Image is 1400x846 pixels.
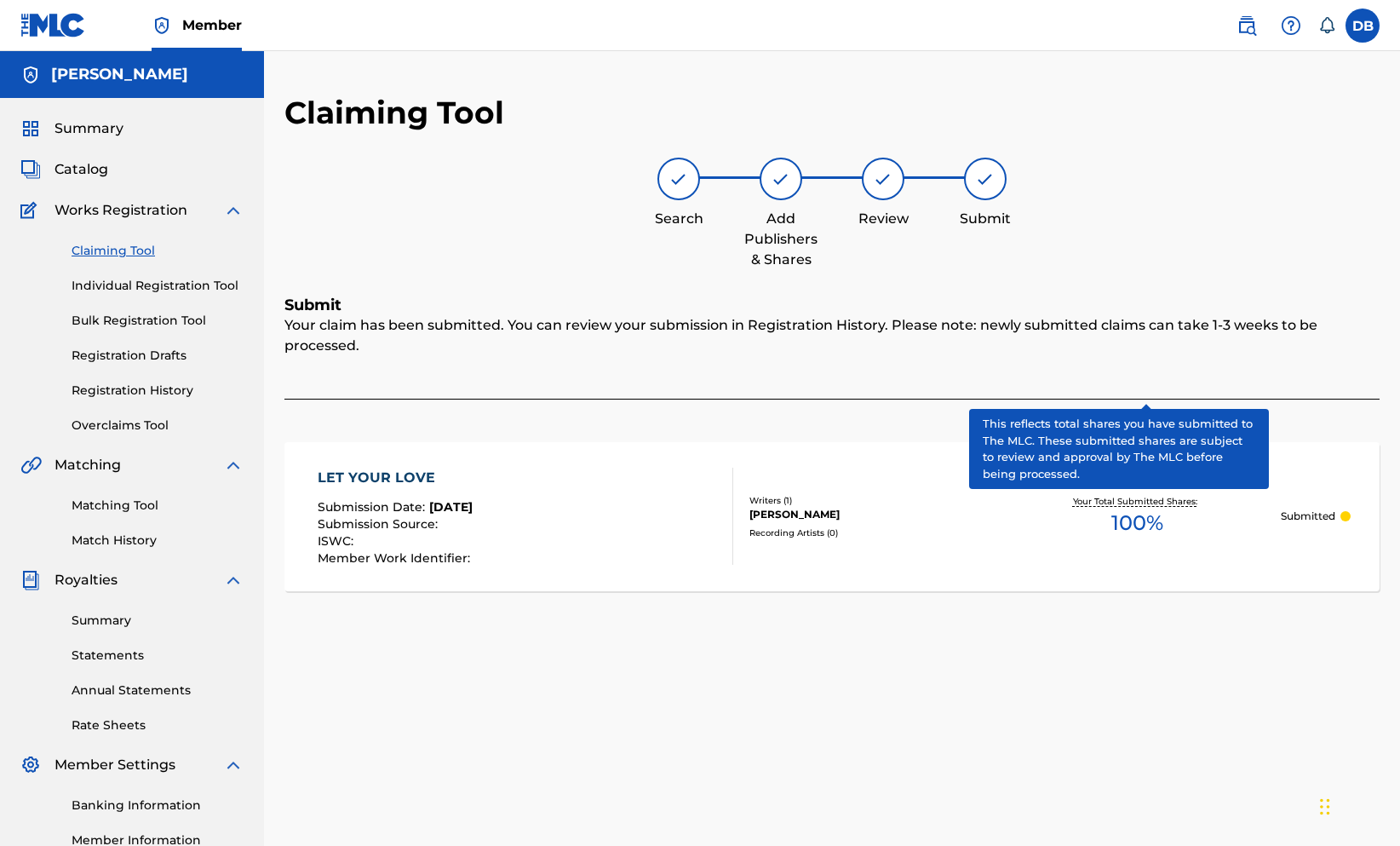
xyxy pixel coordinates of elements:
[1111,508,1163,538] span: 100 %
[1345,9,1380,43] div: User Menu
[72,497,244,515] a: Matching Tool
[284,94,504,132] h2: Claiming Tool
[1281,15,1301,36] img: help
[72,612,244,630] a: Summary
[1315,764,1400,846] iframe: Chat Widget
[55,755,175,775] span: Member Settings
[1320,781,1330,832] div: Drag
[841,209,926,229] div: Review
[20,159,108,180] a: CatalogCatalog
[20,118,41,139] img: Summary
[51,65,188,84] h5: Denise L. Baker, P.A.
[72,417,244,435] a: Overclaims Tool
[284,296,1380,315] h5: Submit
[72,797,244,814] a: Banking Information
[20,159,41,180] img: Catalog
[55,200,187,221] span: Works Registration
[771,169,791,189] img: step indicator icon for Add Publishers & Shares
[1281,509,1335,524] p: Submitted
[72,717,244,734] a: Rate Sheets
[223,755,244,775] img: expand
[20,13,86,37] img: MLC Logo
[1236,15,1257,36] img: search
[72,242,244,260] a: Claiming Tool
[318,516,442,532] span: Submission Source :
[318,468,474,488] div: LET YOUR LOVE
[749,527,993,539] div: Recording Artists ( 0 )
[873,169,893,189] img: step indicator icon for Review
[182,15,242,35] span: Member
[72,532,244,550] a: Match History
[20,455,42,475] img: Matching
[20,755,41,775] img: Member Settings
[55,159,108,180] span: Catalog
[1352,557,1400,706] iframe: Resource Center
[72,347,244,365] a: Registration Drafts
[284,315,1380,400] div: Your claim has been submitted. You can review your submission in Registration History. Please not...
[318,533,358,549] span: ISWC :
[749,507,993,522] div: [PERSON_NAME]
[668,169,689,189] img: step indicator icon for Search
[152,15,172,36] img: Top Rightsholder
[738,209,823,270] div: Add Publishers & Shares
[636,209,721,229] div: Search
[1073,495,1202,508] p: Your Total Submitted Shares:
[318,499,429,515] span: Submission Date :
[1274,9,1308,43] div: Help
[55,455,121,475] span: Matching
[223,570,244,590] img: expand
[72,382,244,400] a: Registration History
[1318,17,1335,34] div: Notifications
[55,118,123,139] span: Summary
[943,209,1028,229] div: Submit
[749,494,993,507] div: Writers ( 1 )
[20,118,123,139] a: SummarySummary
[72,647,244,665] a: Statements
[223,455,244,475] img: expand
[55,570,118,590] span: Royalties
[975,169,995,189] img: step indicator icon for Submit
[284,442,1380,591] a: LET YOUR LOVESubmission Date:[DATE]Submission Source:ISWC:Member Work Identifier:Writers (1)[PERS...
[72,312,244,330] a: Bulk Registration Tool
[72,277,244,295] a: Individual Registration Tool
[1230,9,1264,43] a: Public Search
[20,200,43,221] img: Works Registration
[318,550,474,566] span: Member Work Identifier :
[429,499,473,515] span: [DATE]
[72,682,244,699] a: Annual Statements
[20,570,41,590] img: Royalties
[223,200,244,221] img: expand
[20,65,41,85] img: Accounts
